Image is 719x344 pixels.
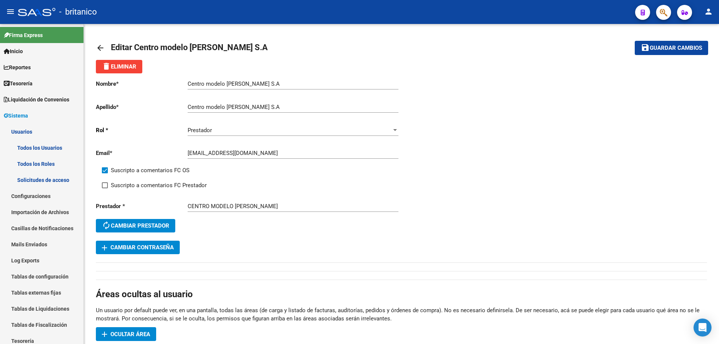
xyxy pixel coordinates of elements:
[96,219,175,232] button: Cambiar prestador
[4,47,23,55] span: Inicio
[96,60,142,73] button: Eliminar
[641,43,650,52] mat-icon: save
[59,4,97,20] span: - britanico
[4,79,33,88] span: Tesorería
[111,181,207,190] span: Suscripto a comentarios FC Prestador
[4,31,43,39] span: Firma Express
[188,127,212,134] span: Prestador
[96,202,188,210] p: Prestador *
[4,95,69,104] span: Liquidación de Convenios
[96,288,707,300] h1: Áreas ocultas al usuario
[102,63,136,70] span: Eliminar
[102,62,111,71] mat-icon: delete
[110,331,150,338] span: Ocultar área
[102,222,169,229] span: Cambiar prestador
[102,221,111,230] mat-icon: autorenew
[4,63,31,71] span: Reportes
[96,103,188,111] p: Apellido
[111,43,268,52] span: Editar Centro modelo [PERSON_NAME] S.A
[96,327,156,341] button: Ocultar área
[96,241,180,254] button: Cambiar Contraseña
[96,126,188,134] p: Rol *
[96,80,188,88] p: Nombre
[100,330,109,339] mat-icon: add
[96,149,188,157] p: Email
[635,41,708,55] button: Guardar cambios
[111,166,189,175] span: Suscripto a comentarios FC OS
[704,7,713,16] mat-icon: person
[100,243,109,252] mat-icon: add
[650,45,702,52] span: Guardar cambios
[694,319,712,337] div: Open Intercom Messenger
[4,112,28,120] span: Sistema
[96,306,707,323] p: Un usuario por default puede ver, en una pantalla, todas las áreas (de carga y listado de factura...
[96,43,105,52] mat-icon: arrow_back
[6,7,15,16] mat-icon: menu
[102,244,174,251] span: Cambiar Contraseña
